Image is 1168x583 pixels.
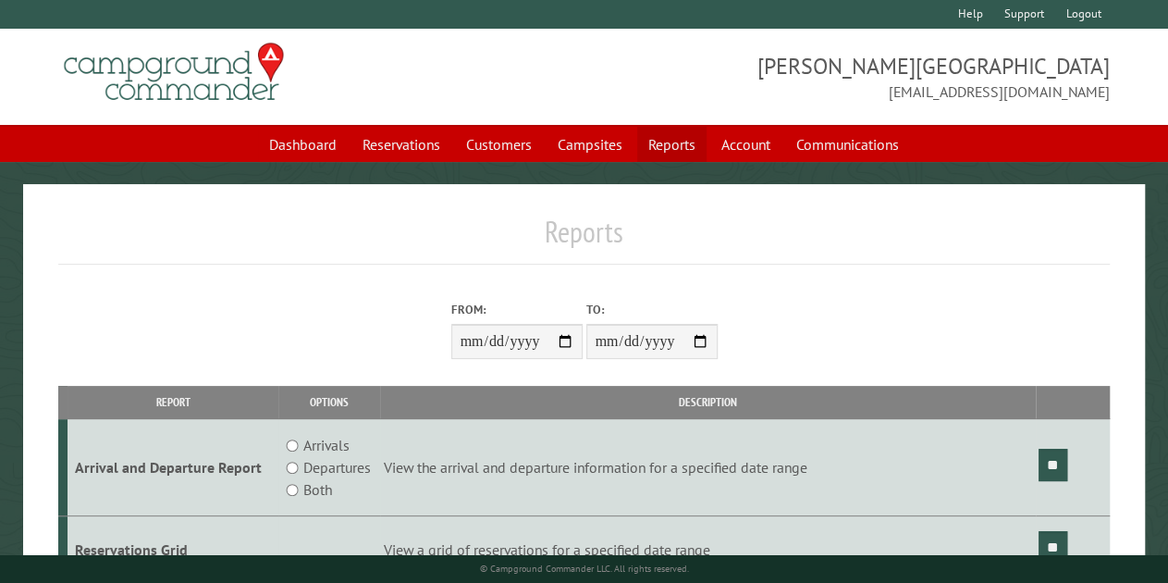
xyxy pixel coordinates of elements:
[547,127,633,162] a: Campsites
[278,386,380,418] th: Options
[58,36,289,108] img: Campground Commander
[351,127,451,162] a: Reservations
[586,301,718,318] label: To:
[303,434,350,456] label: Arrivals
[303,456,371,478] label: Departures
[58,214,1110,265] h1: Reports
[451,301,583,318] label: From:
[637,127,707,162] a: Reports
[303,478,332,501] label: Both
[68,386,278,418] th: Report
[68,419,278,516] td: Arrival and Departure Report
[258,127,348,162] a: Dashboard
[380,419,1036,516] td: View the arrival and departure information for a specified date range
[380,386,1036,418] th: Description
[455,127,543,162] a: Customers
[710,127,781,162] a: Account
[584,51,1110,103] span: [PERSON_NAME][GEOGRAPHIC_DATA] [EMAIL_ADDRESS][DOMAIN_NAME]
[785,127,910,162] a: Communications
[480,563,689,575] small: © Campground Commander LLC. All rights reserved.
